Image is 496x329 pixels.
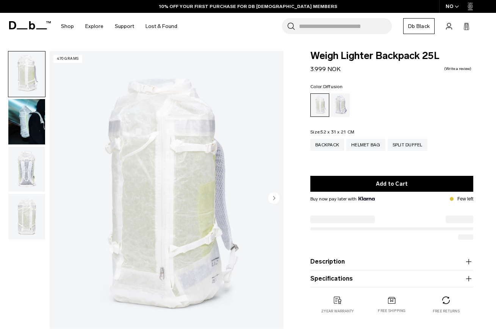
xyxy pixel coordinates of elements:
[159,3,337,10] a: 10% OFF YOUR FIRST PURCHASE FOR DB [DEMOGRAPHIC_DATA] MEMBERS
[310,257,473,266] button: Description
[310,176,473,192] button: Add to Cart
[310,84,343,89] legend: Color:
[55,13,183,40] nav: Main Navigation
[53,55,82,63] p: 470 grams
[433,309,460,314] p: Free returns
[331,93,350,117] a: Aurora
[115,13,134,40] a: Support
[358,197,375,200] img: {"height" => 20, "alt" => "Klarna"}
[268,192,280,205] button: Next slide
[310,196,375,202] span: Buy now pay later with
[146,13,177,40] a: Lost & Found
[378,308,405,313] p: Free shipping
[8,146,45,192] button: Weigh Lighter Backpack 25L Diffusion
[388,139,427,151] a: Split Duffel
[310,65,341,73] span: 3.999 NOK
[85,13,103,40] a: Explore
[310,93,329,117] a: Diffusion
[403,18,435,34] a: Db Black
[8,99,45,144] img: Weigh Lighter Backpack 25L Diffusion
[346,139,385,151] a: Helmet Bag
[8,51,45,97] button: Weigh Lighter Backpack 25L Diffusion
[310,274,473,283] button: Specifications
[321,309,354,314] p: 2 year warranty
[310,139,344,151] a: Backpack
[8,194,45,239] img: Weigh Lighter Backpack 25L Diffusion
[61,13,74,40] a: Shop
[457,196,473,202] p: Few left
[321,129,354,135] span: 52 x 31 x 21 CM
[323,84,343,89] span: Diffusion
[8,147,45,192] img: Weigh Lighter Backpack 25L Diffusion
[310,130,354,134] legend: Size:
[310,51,473,61] span: Weigh Lighter Backpack 25L
[8,51,45,97] img: Weigh Lighter Backpack 25L Diffusion
[444,67,471,71] a: Write a review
